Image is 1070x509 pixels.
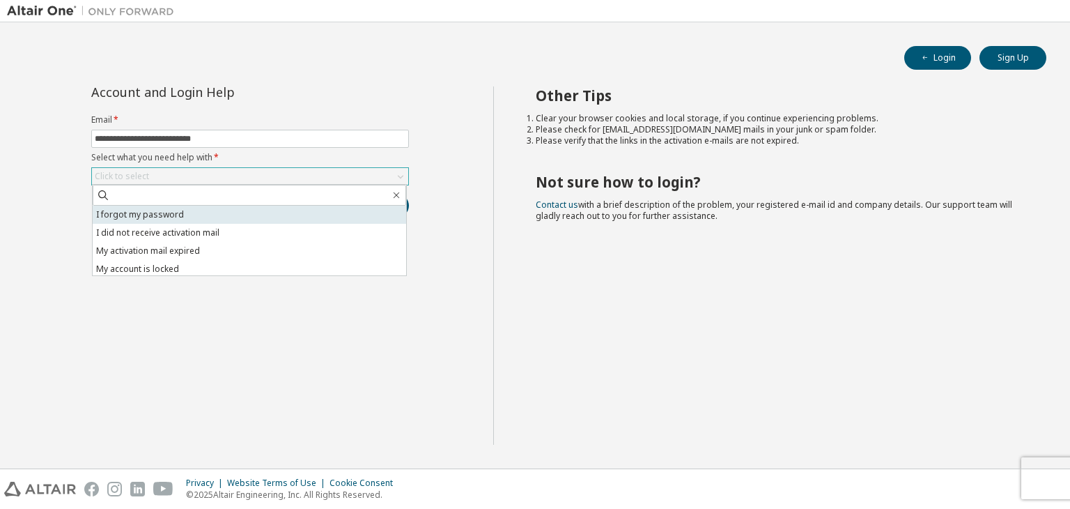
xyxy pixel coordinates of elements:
[536,135,1022,146] li: Please verify that the links in the activation e-mails are not expired.
[536,113,1022,124] li: Clear your browser cookies and local storage, if you continue experiencing problems.
[95,171,149,182] div: Click to select
[904,46,971,70] button: Login
[107,482,122,496] img: instagram.svg
[7,4,181,18] img: Altair One
[91,152,409,163] label: Select what you need help with
[186,478,227,489] div: Privacy
[536,199,578,211] a: Contact us
[227,478,329,489] div: Website Terms of Use
[4,482,76,496] img: altair_logo.svg
[536,199,1012,222] span: with a brief description of the problem, your registered e-mail id and company details. Our suppo...
[153,482,173,496] img: youtube.svg
[93,206,406,224] li: I forgot my password
[536,86,1022,105] h2: Other Tips
[536,173,1022,191] h2: Not sure how to login?
[92,168,408,185] div: Click to select
[979,46,1046,70] button: Sign Up
[91,114,409,126] label: Email
[130,482,145,496] img: linkedin.svg
[329,478,401,489] div: Cookie Consent
[91,86,346,98] div: Account and Login Help
[536,124,1022,135] li: Please check for [EMAIL_ADDRESS][DOMAIN_NAME] mails in your junk or spam folder.
[84,482,99,496] img: facebook.svg
[186,489,401,501] p: © 2025 Altair Engineering, Inc. All Rights Reserved.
